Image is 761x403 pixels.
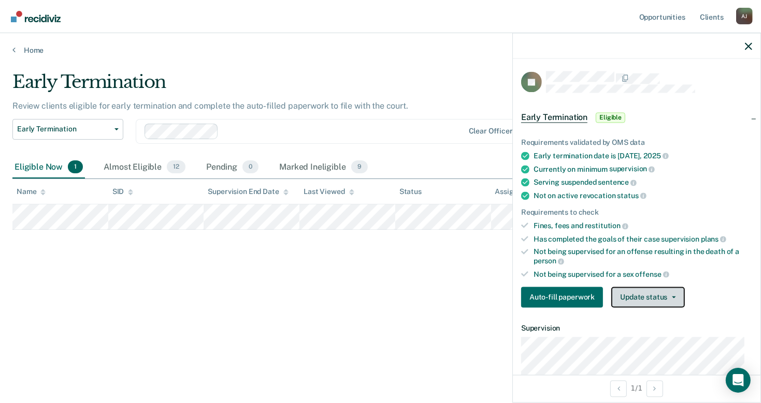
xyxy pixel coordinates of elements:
div: Early termination date is [DATE], [534,152,752,161]
div: Supervision End Date [208,187,288,196]
div: Name [17,187,46,196]
a: Home [12,46,749,55]
div: Pending [204,156,261,179]
span: restitution [585,222,628,230]
div: Assigned to [495,187,544,196]
button: Update status [611,287,684,308]
div: A J [736,8,753,24]
div: Open Intercom Messenger [726,368,751,393]
p: Review clients eligible for early termination and complete the auto-filled paperwork to file with... [12,101,408,111]
button: Next Opportunity [647,380,663,397]
img: Recidiviz [11,11,61,22]
span: 1 [68,160,83,174]
button: Profile dropdown button [736,8,753,24]
div: Eligible Now [12,156,85,179]
div: Early Termination [12,71,583,101]
span: sentence [598,178,637,187]
span: Early Termination [17,125,110,133]
button: Auto-fill paperwork [521,287,603,308]
span: Eligible [596,113,625,123]
div: SID [112,187,134,196]
div: Fines, fees and [534,221,752,231]
div: Currently on minimum [534,165,752,174]
div: Marked Ineligible [277,156,370,179]
span: Early Termination [521,113,587,123]
div: 1 / 1 [513,375,760,402]
span: supervision [609,165,655,173]
span: plans [701,235,726,243]
dt: Supervision [521,324,752,333]
span: person [534,257,564,265]
div: Last Viewed [304,187,354,196]
span: 12 [167,160,185,174]
div: Requirements to check [521,208,752,217]
span: status [618,191,647,200]
button: Previous Opportunity [610,380,627,397]
div: Has completed the goals of their case supervision [534,234,752,244]
a: Navigate to form link [521,287,607,308]
span: 9 [351,160,368,174]
span: 2025 [643,152,668,160]
span: 0 [242,160,259,174]
div: Serving suspended [534,178,752,187]
div: Almost Eligible [102,156,188,179]
div: Not being supervised for a sex [534,270,752,279]
div: Clear officers [469,127,516,136]
div: Not being supervised for an offense resulting in the death of a [534,248,752,265]
div: Early TerminationEligible [513,101,760,135]
span: offense [636,270,669,278]
div: Not on active revocation [534,191,752,200]
div: Requirements validated by OMS data [521,139,752,147]
div: Status [399,187,422,196]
